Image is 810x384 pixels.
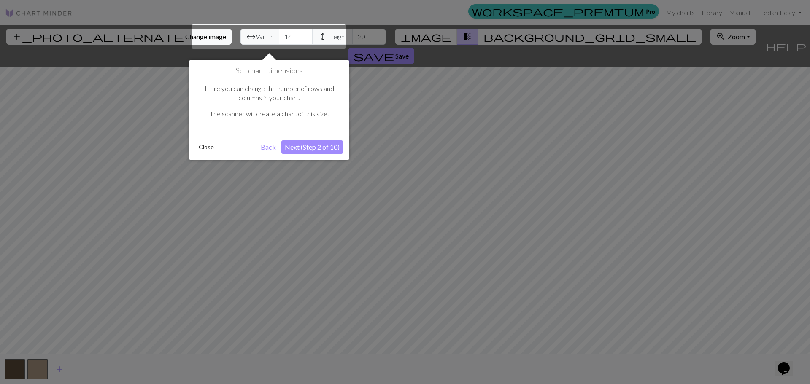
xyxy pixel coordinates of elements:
p: Here you can change the number of rows and columns in your chart. [200,84,339,103]
button: Close [195,141,217,153]
p: The scanner will create a chart of this size. [200,109,339,118]
button: Back [257,140,279,154]
h1: Set chart dimensions [195,66,343,75]
div: Set chart dimensions [189,60,349,160]
button: Next (Step 2 of 10) [281,140,343,154]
